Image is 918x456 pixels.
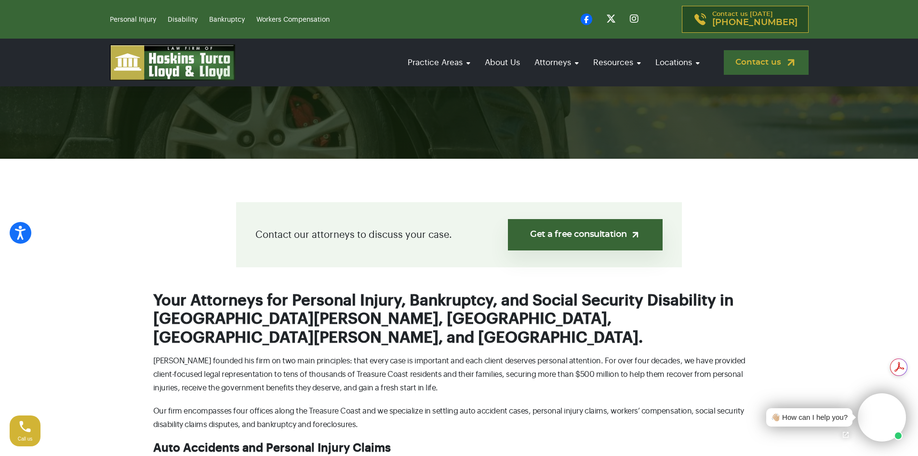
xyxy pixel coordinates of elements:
div: Contact our attorneys to discuss your case. [236,202,682,267]
a: Attorneys [530,49,584,76]
a: Locations [651,49,705,76]
a: Workers Compensation [256,16,330,23]
img: arrow-up-right-light.svg [630,230,640,240]
h2: Your Attorneys for Personal Injury, Bankruptcy, and Social Security Disability in [GEOGRAPHIC_DAT... [153,291,765,347]
a: Disability [168,16,198,23]
a: Bankruptcy [209,16,245,23]
p: Contact us [DATE] [712,11,798,28]
a: Contact us [DATE][PHONE_NUMBER] [682,6,809,33]
a: Personal Injury [110,16,156,23]
span: [PHONE_NUMBER] [712,18,798,28]
span: Call us [18,436,33,442]
a: Contact us [724,50,809,75]
a: About Us [480,49,525,76]
a: Get a free consultation [508,219,663,250]
p: Our firm encompasses four offices along the Treasure Coast and we specialize in settling auto acc... [153,404,765,431]
a: Resources [588,49,646,76]
div: 👋🏼 How can I help you? [771,412,848,423]
p: [PERSON_NAME] founded his firm on two main principles: that every case is important and each clie... [153,354,765,395]
a: Practice Areas [403,49,475,76]
h4: Auto Accidents and Personal Injury Claims [153,441,765,455]
a: Open chat [836,425,856,445]
img: logo [110,44,235,81]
